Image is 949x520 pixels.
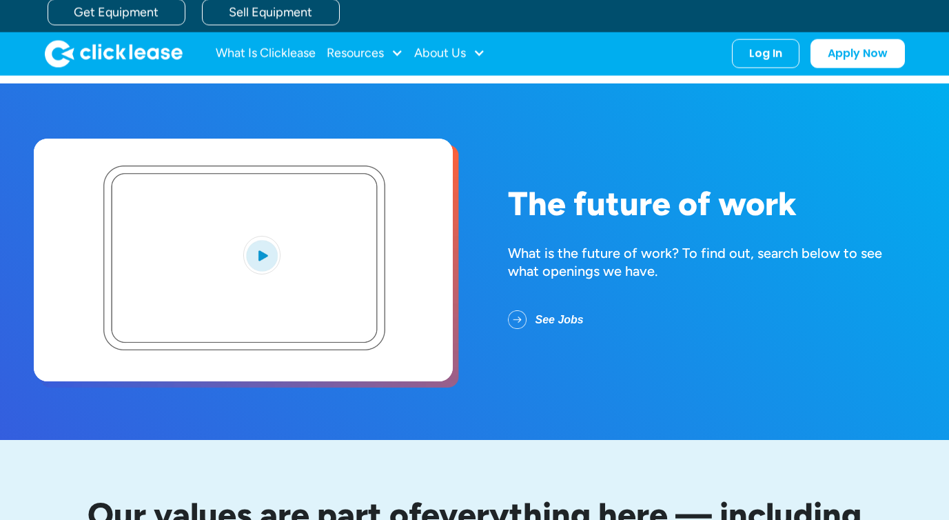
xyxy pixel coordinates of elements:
[34,139,453,381] a: open lightbox
[243,236,280,274] img: Blue play button logo on a light blue circular background
[508,244,916,280] div: What is the future of work? To find out, search below to see what openings we have.
[810,39,905,68] a: Apply Now
[45,40,183,68] img: Clicklease logo
[508,302,606,338] a: See Jobs
[414,40,485,68] div: About Us
[216,40,316,68] a: What Is Clicklease
[45,40,183,68] a: home
[749,47,782,61] div: Log In
[508,186,916,222] h1: The future of work
[327,40,403,68] div: Resources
